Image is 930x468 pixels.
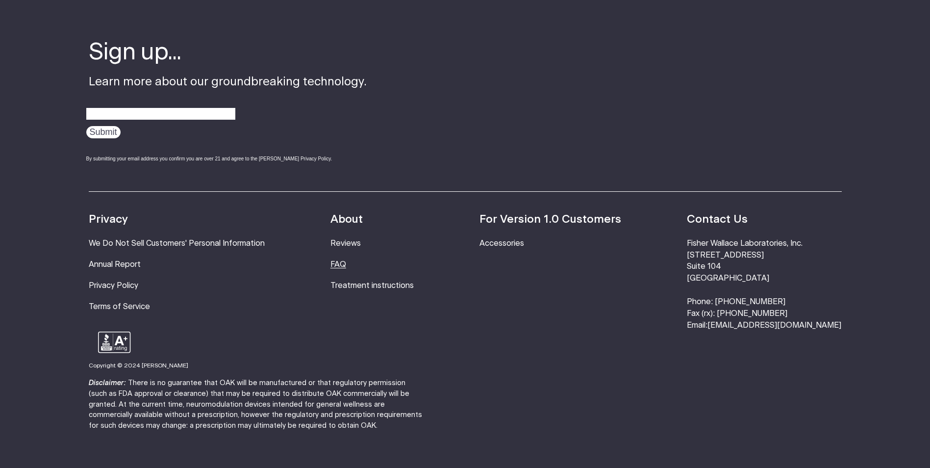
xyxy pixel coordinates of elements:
[330,282,414,289] a: Treatment instructions
[89,37,367,172] div: Learn more about our groundbreaking technology.
[89,379,126,387] strong: Disclaimer:
[479,239,524,247] a: Accessories
[89,282,138,289] a: Privacy Policy
[86,155,367,162] div: By submitting your email address you confirm you are over 21 and agree to the [PERSON_NAME] Priva...
[687,238,841,332] li: Fisher Wallace Laboratories, Inc. [STREET_ADDRESS] Suite 104 [GEOGRAPHIC_DATA] Phone: [PHONE_NUMB...
[89,37,367,69] h4: Sign up...
[330,260,346,268] a: FAQ
[89,239,265,247] a: We Do Not Sell Customers' Personal Information
[707,321,841,329] a: [EMAIL_ADDRESS][DOMAIN_NAME]
[479,214,621,225] strong: For Version 1.0 Customers
[330,214,363,225] strong: About
[330,239,361,247] a: Reviews
[687,214,748,225] strong: Contact Us
[89,378,422,431] p: There is no guarantee that OAK will be manufactured or that regulatory permission (such as FDA ap...
[89,214,128,225] strong: Privacy
[89,260,141,268] a: Annual Report
[89,363,188,368] small: Copyright © 2024 [PERSON_NAME]
[86,126,121,138] input: Submit
[89,303,150,311] a: Terms of Service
